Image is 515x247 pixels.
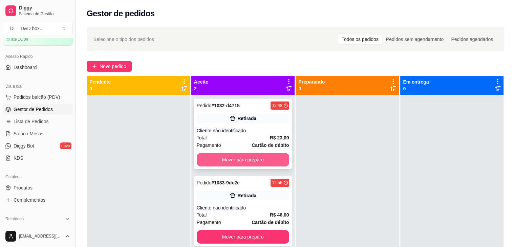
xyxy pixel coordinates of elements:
[403,85,429,92] p: 0
[14,184,33,191] span: Produtos
[14,197,45,203] span: Complementos
[87,61,132,72] button: Novo pedido
[197,134,207,141] span: Total
[197,153,289,166] button: Mover para preparo
[403,78,429,85] p: Em entrega
[21,25,44,32] div: D&D box ...
[197,103,212,108] span: Pedido
[93,36,154,43] span: Selecione o tipo dos pedidos
[14,155,23,161] span: KDS
[194,85,209,92] p: 2
[14,130,44,137] span: Salão / Mesas
[14,106,53,113] span: Gestor de Pedidos
[19,233,62,239] span: [EMAIL_ADDRESS][DOMAIN_NAME]
[3,22,73,35] button: Select a team
[211,180,239,185] strong: # 1033-9dc2e
[3,140,73,151] a: Diggy Botnovo
[338,35,382,44] div: Todos os pedidos
[3,3,73,19] a: DiggySistema de Gestão
[14,142,34,149] span: Diggy Bot
[252,220,289,225] strong: Cartão de débito
[197,141,221,149] span: Pagamento
[92,64,97,69] span: plus
[3,224,73,235] a: Relatórios de vendas
[19,11,70,17] span: Sistema de Gestão
[211,103,239,108] strong: # 1032-d4715
[237,192,256,199] div: Retirada
[87,8,155,19] h2: Gestor de pedidos
[197,180,212,185] span: Pedido
[299,78,325,85] p: Preparando
[197,219,221,226] span: Pagamento
[197,230,289,244] button: Mover para preparo
[237,115,256,122] div: Retirada
[197,127,289,134] div: Cliente não identificado
[270,135,289,140] strong: R$ 23,00
[3,172,73,182] div: Catálogo
[197,204,289,211] div: Cliente não identificado
[447,35,497,44] div: Pedidos agendados
[3,182,73,193] a: Produtos
[8,25,15,32] span: D
[3,195,73,205] a: Complementos
[3,81,73,92] div: Dia a dia
[89,85,111,92] p: 0
[14,94,60,100] span: Pedidos balcão (PDV)
[252,142,289,148] strong: Cartão de débito
[3,153,73,163] a: KDS
[14,64,37,71] span: Dashboard
[3,128,73,139] a: Salão / Mesas
[5,216,24,222] span: Relatórios
[89,78,111,85] p: Pendente
[194,78,209,85] p: Aceito
[19,5,70,11] span: Diggy
[3,62,73,73] a: Dashboard
[3,51,73,62] div: Acesso Rápido
[272,103,282,108] div: 12:48
[197,211,207,219] span: Total
[299,85,325,92] p: 0
[272,180,282,185] div: 12:56
[3,92,73,103] button: Pedidos balcão (PDV)
[3,116,73,127] a: Lista de Pedidos
[3,228,73,244] button: [EMAIL_ADDRESS][DOMAIN_NAME]
[382,35,447,44] div: Pedidos sem agendamento
[3,104,73,115] a: Gestor de Pedidos
[14,118,49,125] span: Lista de Pedidos
[11,37,28,42] article: até 10/09
[100,63,126,70] span: Novo pedido
[270,212,289,218] strong: R$ 46,00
